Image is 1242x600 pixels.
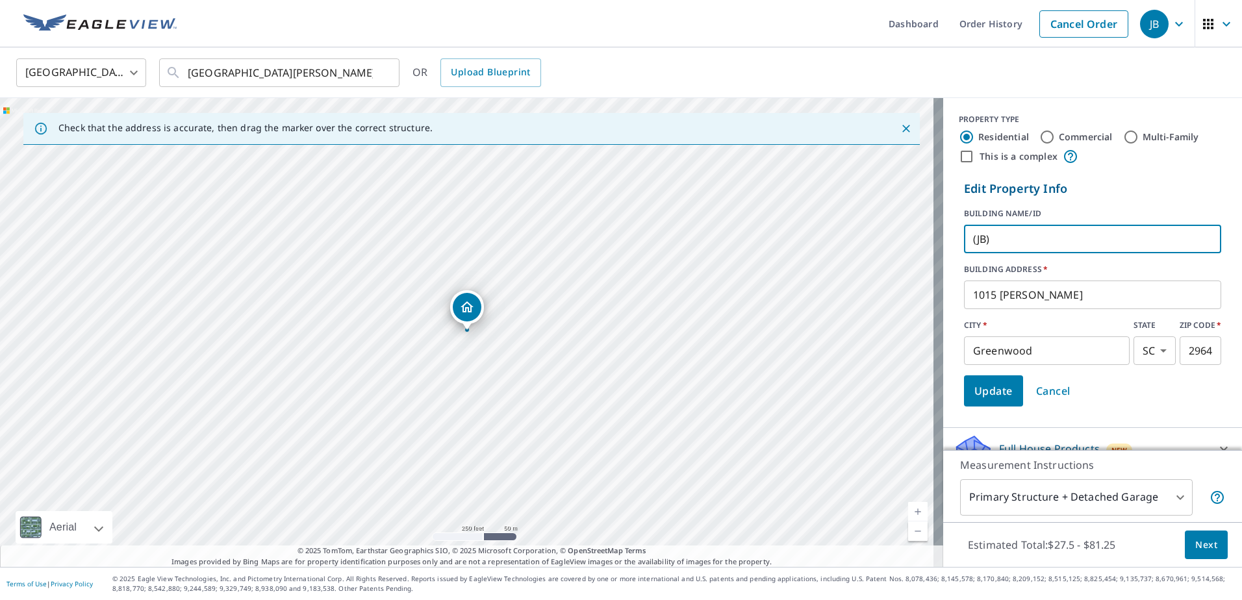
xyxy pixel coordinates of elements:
[440,58,540,87] a: Upload Blueprint
[959,114,1226,125] div: PROPERTY TYPE
[974,382,1013,400] span: Update
[451,64,530,81] span: Upload Blueprint
[964,264,1221,275] label: BUILDING ADDRESS
[964,319,1130,331] label: CITY
[1134,336,1176,365] div: SC
[1143,345,1155,357] em: SC
[957,531,1126,559] p: Estimated Total: $27.5 - $81.25
[898,120,915,137] button: Close
[1039,10,1128,38] a: Cancel Order
[999,441,1100,456] p: Full House Products
[1195,537,1217,553] span: Next
[6,580,93,588] p: |
[978,131,1029,144] label: Residential
[1036,382,1071,400] span: Cancel
[298,545,646,556] span: © 2025 TomTom, Earthstar Geographics SIO, © 2025 Microsoft Corporation, ©
[450,290,484,331] div: Dropped pin, building 1, Residential property, 1015 Wingert Rd Greenwood, SC 29649
[412,58,541,87] div: OR
[1143,131,1199,144] label: Multi-Family
[964,208,1221,219] label: BUILDING NAME/ID
[58,122,433,134] p: Check that the address is accurate, then drag the marker over the correct structure.
[954,433,1232,464] div: Full House ProductsNew
[908,502,928,521] a: Current Level 17, Zoom In
[964,375,1023,406] button: Update
[960,479,1193,516] div: Primary Structure + Detached Garage
[1026,375,1081,406] button: Cancel
[1134,319,1176,331] label: STATE
[625,545,646,555] a: Terms
[1111,445,1128,455] span: New
[6,579,47,588] a: Terms of Use
[112,574,1236,594] p: © 2025 Eagle View Technologies, Inc. and Pictometry International Corp. All Rights Reserved. Repo...
[1180,319,1221,331] label: ZIP CODE
[568,545,622,555] a: OpenStreetMap
[960,457,1225,473] p: Measurement Instructions
[23,14,177,34] img: EV Logo
[45,511,81,544] div: Aerial
[16,511,112,544] div: Aerial
[188,55,373,91] input: Search by address or latitude-longitude
[908,521,928,541] a: Current Level 17, Zoom Out
[1210,490,1225,505] span: Your report will include the primary structure and a detached garage if one exists.
[980,150,1058,163] label: This is a complex
[1059,131,1113,144] label: Commercial
[16,55,146,91] div: [GEOGRAPHIC_DATA]
[964,180,1221,197] p: Edit Property Info
[1140,10,1169,38] div: JB
[51,579,93,588] a: Privacy Policy
[1185,531,1228,560] button: Next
